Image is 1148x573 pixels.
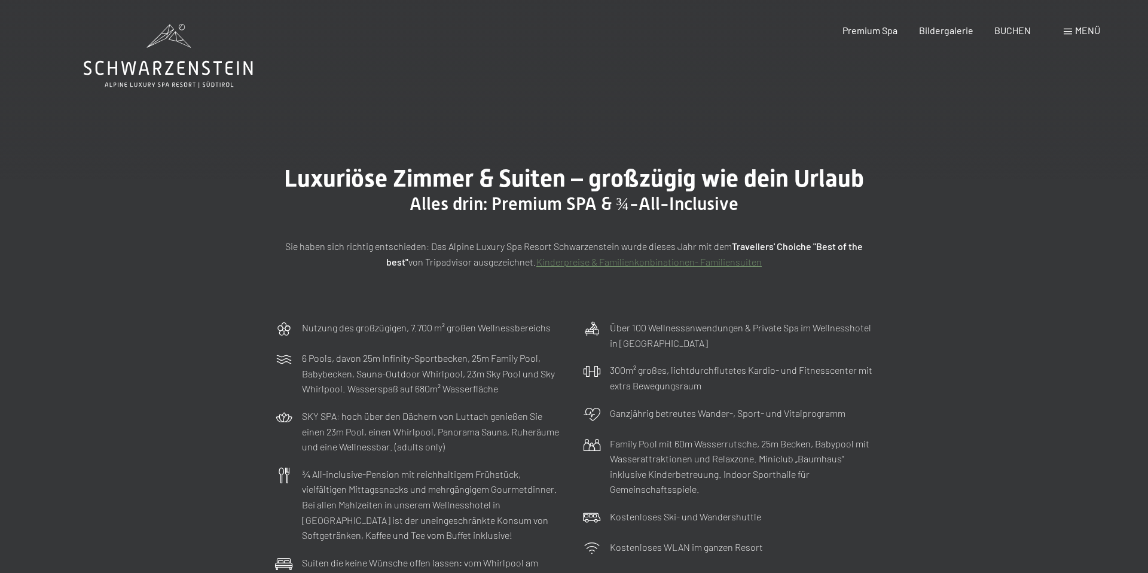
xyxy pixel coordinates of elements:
a: Premium Spa [842,25,897,36]
p: 6 Pools, davon 25m Infinity-Sportbecken, 25m Family Pool, Babybecken, Sauna-Outdoor Whirlpool, 23... [302,350,565,397]
strong: Travellers' Choiche "Best of the best" [386,240,863,267]
span: Alles drin: Premium SPA & ¾-All-Inclusive [410,193,738,214]
p: SKY SPA: hoch über den Dächern von Luttach genießen Sie einen 23m Pool, einen Whirlpool, Panorama... [302,409,565,455]
p: Kostenloses Ski- und Wandershuttle [610,509,761,525]
p: 300m² großes, lichtdurchflutetes Kardio- und Fitnesscenter mit extra Bewegungsraum [610,362,873,393]
p: ¾ All-inclusive-Pension mit reichhaltigem Frühstück, vielfältigen Mittagssnacks und mehrgängigem ... [302,467,565,543]
p: Nutzung des großzügigen, 7.700 m² großen Wellnessbereichs [302,320,551,336]
span: Luxuriöse Zimmer & Suiten – großzügig wie dein Urlaub [284,164,864,193]
p: Über 100 Wellnessanwendungen & Private Spa im Wellnesshotel in [GEOGRAPHIC_DATA] [610,320,873,350]
a: BUCHEN [994,25,1031,36]
p: Kostenloses WLAN im ganzen Resort [610,540,763,555]
span: Menü [1075,25,1100,36]
p: Family Pool mit 60m Wasserrutsche, 25m Becken, Babypool mit Wasserattraktionen und Relaxzone. Min... [610,436,873,497]
a: Bildergalerie [919,25,973,36]
a: Kinderpreise & Familienkonbinationen- Familiensuiten [536,256,762,267]
p: Ganzjährig betreutes Wander-, Sport- und Vitalprogramm [610,406,845,421]
p: Sie haben sich richtig entschieden: Das Alpine Luxury Spa Resort Schwarzenstein wurde dieses Jahr... [275,239,873,269]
